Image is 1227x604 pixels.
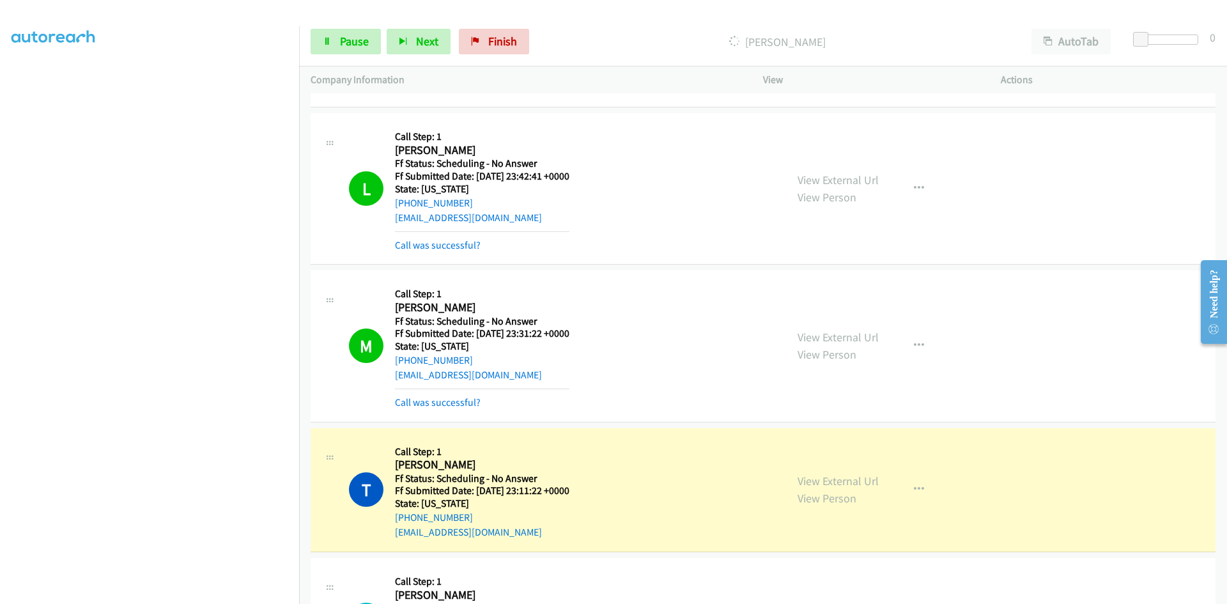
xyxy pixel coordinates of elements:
a: [PHONE_NUMBER] [395,197,473,209]
a: [EMAIL_ADDRESS][DOMAIN_NAME] [395,212,542,224]
h5: Call Step: 1 [395,130,569,143]
a: View External Url [798,474,879,488]
h2: [PERSON_NAME] [395,588,569,603]
a: [EMAIL_ADDRESS][DOMAIN_NAME] [395,369,542,381]
h1: T [349,472,383,507]
p: Company Information [311,72,740,88]
h5: State: [US_STATE] [395,497,569,510]
span: Pause [340,34,369,49]
a: View Person [798,347,856,362]
span: Finish [488,34,517,49]
a: View Person [798,491,856,506]
h5: Ff Submitted Date: [DATE] 23:11:22 +0000 [395,484,569,497]
p: Actions [1001,72,1215,88]
h2: [PERSON_NAME] [395,300,569,315]
button: AutoTab [1031,29,1111,54]
h1: L [349,171,383,206]
span: Next [416,34,438,49]
button: Next [387,29,451,54]
div: 0 [1210,29,1215,46]
a: [EMAIL_ADDRESS][DOMAIN_NAME] [395,526,542,538]
h5: Ff Submitted Date: [DATE] 23:31:22 +0000 [395,327,569,340]
h5: Call Step: 1 [395,445,569,458]
h5: Call Step: 1 [395,575,569,588]
p: [PERSON_NAME] [546,33,1008,50]
h1: M [349,329,383,363]
h5: State: [US_STATE] [395,183,569,196]
a: [PHONE_NUMBER] [395,354,473,366]
h5: Ff Status: Scheduling - No Answer [395,315,569,328]
h2: [PERSON_NAME] [395,458,569,472]
a: View External Url [798,173,879,187]
iframe: Resource Center [1190,251,1227,353]
a: View Person [798,190,856,205]
h5: Call Step: 1 [395,288,569,300]
a: Finish [459,29,529,54]
h5: State: [US_STATE] [395,340,569,353]
h2: [PERSON_NAME] [395,143,569,158]
a: Pause [311,29,381,54]
div: Delay between calls (in seconds) [1139,35,1198,45]
p: View [763,72,978,88]
a: [PHONE_NUMBER] [395,511,473,523]
a: Call was successful? [395,239,481,251]
h5: Ff Submitted Date: [DATE] 23:42:41 +0000 [395,170,569,183]
a: View External Url [798,330,879,345]
h5: Ff Status: Scheduling - No Answer [395,157,569,170]
a: [PERSON_NAME][EMAIL_ADDRESS][PERSON_NAME][DOMAIN_NAME] [395,82,683,94]
a: Call was successful? [395,396,481,408]
h5: Ff Status: Scheduling - No Answer [395,472,569,485]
